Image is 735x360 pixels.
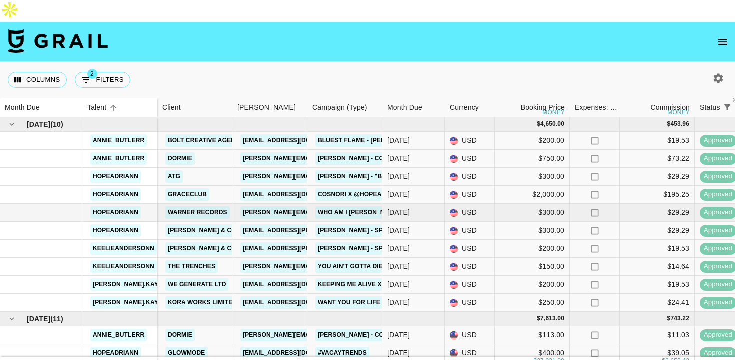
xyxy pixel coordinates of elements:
div: $19.53 [620,276,695,294]
a: Dormie [165,329,195,341]
div: $300.00 [495,168,570,186]
div: $ [537,120,540,128]
div: USD [445,258,495,276]
div: Currency [445,98,495,117]
button: Show filters [75,72,130,88]
div: USD [445,240,495,258]
div: $29.29 [620,168,695,186]
div: 453.96 [670,120,689,128]
div: Currency [450,98,479,117]
div: USD [445,294,495,312]
div: $250.00 [495,294,570,312]
div: May '25 [387,225,410,235]
div: $ [667,314,671,323]
a: annie_butlerr [90,329,147,341]
div: 2 active filters [720,100,734,114]
div: Client [162,98,181,117]
div: Booking Price [521,98,565,117]
a: [PERSON_NAME][EMAIL_ADDRESS][DOMAIN_NAME] [240,152,403,165]
a: #VacayTrends [315,347,369,359]
span: [DATE] [27,314,50,324]
div: Talent [87,98,106,117]
div: USD [445,132,495,150]
a: Dormie [165,152,195,165]
div: USD [445,168,495,186]
div: 743.22 [670,314,689,323]
a: [PERSON_NAME] & Co LLC [165,242,252,255]
a: hopeadriann [90,188,141,201]
div: $750.00 [495,150,570,168]
a: Warner Records [165,206,230,219]
a: [PERSON_NAME][EMAIL_ADDRESS][PERSON_NAME][DOMAIN_NAME] [240,206,455,219]
div: USD [445,204,495,222]
div: May '25 [387,207,410,217]
div: USD [445,276,495,294]
div: Booker [232,98,307,117]
div: $200.00 [495,132,570,150]
a: [PERSON_NAME][EMAIL_ADDRESS][DOMAIN_NAME] [240,170,403,183]
div: $19.53 [620,240,695,258]
div: $73.22 [620,150,695,168]
div: $300.00 [495,222,570,240]
a: Who Am I [PERSON_NAME] [315,206,403,219]
a: [PERSON_NAME][EMAIL_ADDRESS][DOMAIN_NAME] [240,260,403,273]
a: GRACECLUB [165,188,209,201]
button: open drawer [713,32,733,52]
div: $195.25 [620,186,695,204]
div: USD [445,222,495,240]
div: $14.64 [620,258,695,276]
a: [PERSON_NAME][EMAIL_ADDRESS][DOMAIN_NAME] [240,329,403,341]
div: May '25 [387,297,410,307]
a: [EMAIL_ADDRESS][DOMAIN_NAME] [240,278,352,291]
div: $24.41 [620,294,695,312]
a: The Trenches [165,260,218,273]
div: $ [667,120,671,128]
div: USD [445,186,495,204]
a: COSNORI x @hopeadriann [315,188,408,201]
div: $19.53 [620,132,695,150]
div: Campaign (Type) [307,98,382,117]
a: [PERSON_NAME] - Spring Into Summer [315,242,446,255]
a: [EMAIL_ADDRESS][PERSON_NAME][DOMAIN_NAME] [240,242,403,255]
div: Month Due [382,98,445,117]
a: You Ain't Gotta Die (To Be Dead To Me) [315,260,450,273]
a: [EMAIL_ADDRESS][DOMAIN_NAME] [240,347,352,359]
div: $11.03 [620,326,695,344]
a: [EMAIL_ADDRESS][DOMAIN_NAME] [240,296,352,309]
div: May '25 [387,261,410,271]
a: [EMAIL_ADDRESS][DOMAIN_NAME] [240,134,352,147]
div: $200.00 [495,276,570,294]
a: hopeadriann [90,224,141,237]
div: $29.29 [620,222,695,240]
span: ( 11 ) [50,314,63,324]
div: May '25 [387,243,410,253]
div: May '25 [387,279,410,289]
a: annie_butlerr [90,134,147,147]
div: $300.00 [495,204,570,222]
div: [PERSON_NAME] [237,98,296,117]
div: Jun '25 [387,330,410,340]
a: [PERSON_NAME].kay21 [90,278,167,291]
a: [PERSON_NAME] - Content Creation Collab with Dormie Organic Usage Rights [315,329,590,341]
a: GLOWMODE [165,347,208,359]
a: hopeadriann [90,347,141,359]
a: Bolt Creative Agency [165,134,246,147]
span: 2 [87,69,97,79]
div: money [667,109,690,115]
a: hopeadriann [90,170,141,183]
a: [EMAIL_ADDRESS][DOMAIN_NAME] [240,188,352,201]
div: 4,650.00 [540,120,564,128]
a: hopeadriann [90,206,141,219]
div: 7,613.00 [540,314,564,323]
a: Want You For Life - [PERSON_NAME] [315,296,440,309]
span: ( 10 ) [50,119,63,129]
div: May '25 [387,153,410,163]
a: keelieandersonn [90,242,157,255]
a: KORA WORKS LIMITED [165,296,239,309]
div: Month Due [387,98,422,117]
div: Expenses: Remove Commission? [575,98,618,117]
div: money [542,109,565,115]
div: USD [445,326,495,344]
button: hide children [5,312,19,326]
div: May '25 [387,135,410,145]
